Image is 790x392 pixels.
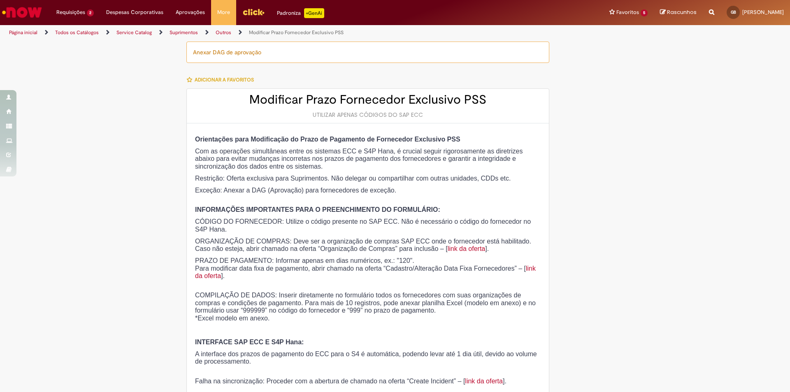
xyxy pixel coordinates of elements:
[176,8,205,16] span: Aprovações
[55,29,99,36] a: Todos os Catálogos
[195,136,460,143] strong: Orientações para Modificação do Prazo de Pagamento de Fornecedor Exclusivo PSS
[170,29,198,36] a: Suprimentos
[448,245,486,252] a: link da oferta
[195,175,541,182] p: Restrição: Oferta exclusiva para Suprimentos. Não delegar ou compartilhar com outras unidades, CD...
[56,8,85,16] span: Requisições
[616,8,639,16] span: Favoritos
[195,292,541,322] p: COMPILAÇÃO DE DADOS: Inserir diretamente no formulário todos os fornecedores com suas organizaçõe...
[186,42,549,63] div: Anexar DAG de aprovação
[277,8,324,18] div: Padroniza
[195,111,541,119] div: UTILIZAR APENAS CÓDIGOS DO SAP ECC
[195,257,541,288] p: PRAZO DE PAGAMENTO: Informar apenas em dias numéricos, ex.: "120". Para modificar data fixa de pa...
[217,8,230,16] span: More
[195,350,541,373] p: A interface dos prazos de pagamento do ECC para o S4 é automática, podendo levar até 1 dia útil, ...
[731,9,736,15] span: GB
[9,29,37,36] a: Página inicial
[667,8,697,16] span: Rascunhos
[6,25,520,40] ul: Trilhas de página
[116,29,152,36] a: Service Catalog
[641,9,648,16] span: 5
[195,238,541,253] p: ORGANIZAÇÃO DE COMPRAS: Deve ser a organização de compras SAP ECC onde o fornecedor está habilita...
[195,339,304,346] strong: INTERFACE SAP ECC E S4P Hana:
[216,29,231,36] a: Outros
[465,378,503,385] a: link da oferta
[195,218,541,233] p: CÓDIGO DO FORNECEDOR: Utilize o código presente no SAP ECC. Não é necessário o código do forneced...
[195,265,536,279] a: link da oferta
[195,206,440,213] strong: INFORMAÇÕES IMPORTANTES PARA O PREENCHIMENTO DO FORMULÁRIO:
[195,187,541,202] p: Exceção: Anexar a DAG (Aprovação) para fornecedores de exceção.
[87,9,94,16] span: 2
[195,77,254,83] span: Adicionar a Favoritos
[186,71,258,88] button: Adicionar a Favoritos
[195,148,541,170] p: Com as operações simultâneas entre os sistemas ECC e S4P Hana, é crucial seguir rigorosamente as ...
[304,8,324,18] p: +GenAi
[1,4,43,21] img: ServiceNow
[195,93,541,107] h2: Modificar Prazo Fornecedor Exclusivo PSS
[242,6,265,18] img: click_logo_yellow_360x200.png
[742,9,784,16] span: [PERSON_NAME]
[106,8,163,16] span: Despesas Corporativas
[660,9,697,16] a: Rascunhos
[249,29,344,36] a: Modificar Prazo Fornecedor Exclusivo PSS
